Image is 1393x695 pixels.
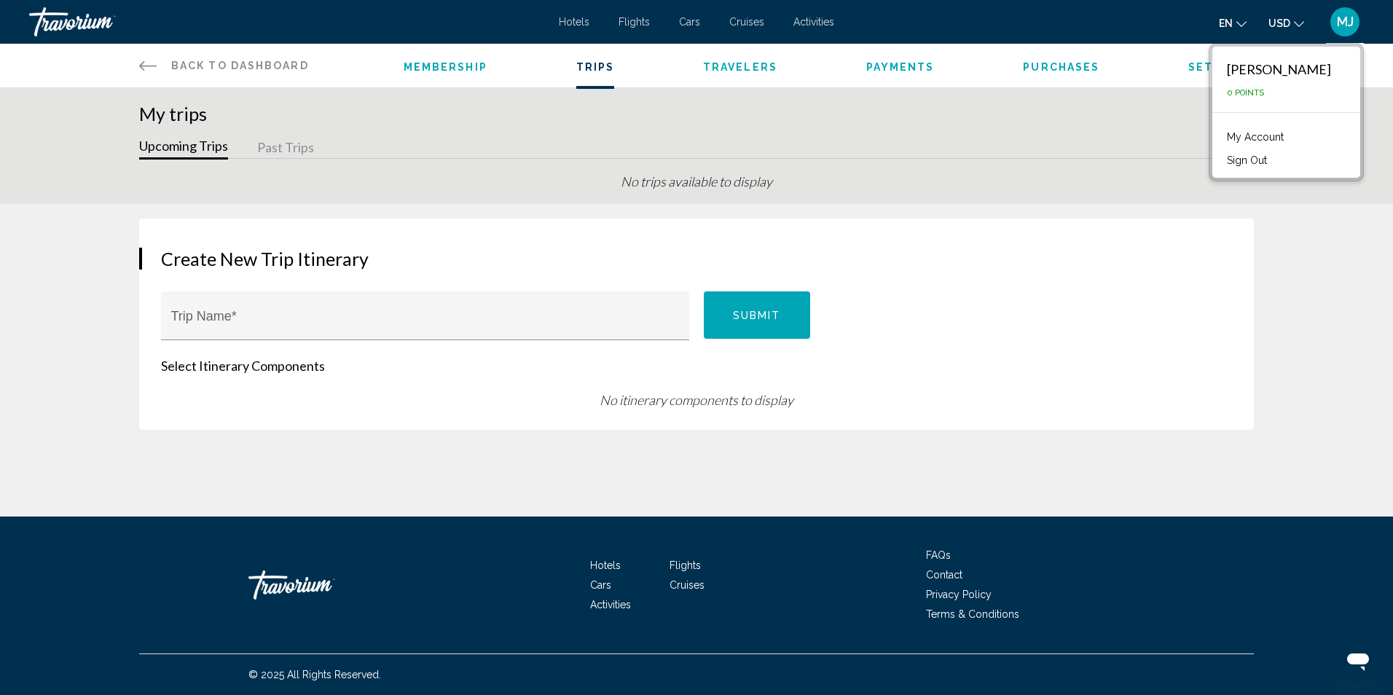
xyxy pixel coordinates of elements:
[733,310,781,321] span: Submit
[161,248,1232,270] h3: Create New Trip Itinerary
[559,16,589,28] a: Hotels
[1335,637,1381,683] iframe: Button to launch messaging window
[1220,127,1291,146] a: My Account
[248,669,381,680] span: © 2025 All Rights Reserved.
[171,60,309,71] span: Back to Dashboard
[729,16,764,28] a: Cruises
[1227,88,1264,98] span: 0 Points
[29,7,544,36] a: Travorium
[704,291,810,339] button: Submit
[1227,61,1331,77] div: [PERSON_NAME]
[590,579,611,591] a: Cars
[1268,12,1304,34] button: Change currency
[1220,151,1274,170] button: Sign Out
[139,173,1254,204] div: No trips available to display
[1268,17,1290,29] span: USD
[404,61,487,73] a: Membership
[590,559,621,571] a: Hotels
[1326,7,1364,37] button: User Menu
[139,44,309,87] a: Back to Dashboard
[619,16,650,28] a: Flights
[590,599,631,610] a: Activities
[793,16,834,28] a: Activities
[248,563,394,607] a: Travorium
[670,579,705,591] a: Cruises
[139,137,228,160] button: Upcoming Trips
[679,16,700,28] a: Cars
[926,608,1019,620] a: Terms & Conditions
[703,61,777,73] a: Travelers
[1188,61,1254,73] a: Settings
[1219,17,1233,29] span: en
[670,559,701,571] a: Flights
[1219,12,1247,34] button: Change language
[1337,15,1354,29] span: MJ
[926,549,951,561] a: FAQs
[576,61,615,73] a: Trips
[161,358,1232,374] p: Select Itinerary Components
[926,569,962,581] a: Contact
[161,392,1232,408] div: No itinerary components to display
[257,137,314,160] button: Past Trips
[926,589,992,600] a: Privacy Policy
[866,61,935,73] a: Payments
[139,103,1254,125] h1: My trips
[1023,61,1099,73] a: Purchases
